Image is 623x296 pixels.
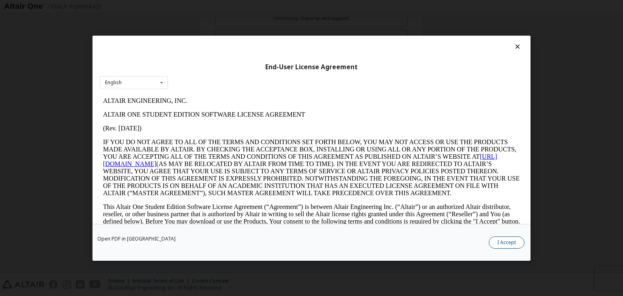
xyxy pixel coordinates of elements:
div: English [105,80,122,85]
p: This Altair One Student Edition Software License Agreement (“Agreement”) is between Altair Engine... [3,109,420,138]
p: (Rev. [DATE]) [3,31,420,38]
p: ALTAIR ONE STUDENT EDITION SOFTWARE LICENSE AGREEMENT [3,17,420,24]
a: Open PDF in [GEOGRAPHIC_DATA] [97,236,176,241]
div: End-User License Agreement [100,63,523,71]
p: ALTAIR ENGINEERING, INC. [3,3,420,11]
a: [URL][DOMAIN_NAME] [3,59,397,73]
button: I Accept [489,236,524,248]
p: IF YOU DO NOT AGREE TO ALL OF THE TERMS AND CONDITIONS SET FORTH BELOW, YOU MAY NOT ACCESS OR USE... [3,45,420,103]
